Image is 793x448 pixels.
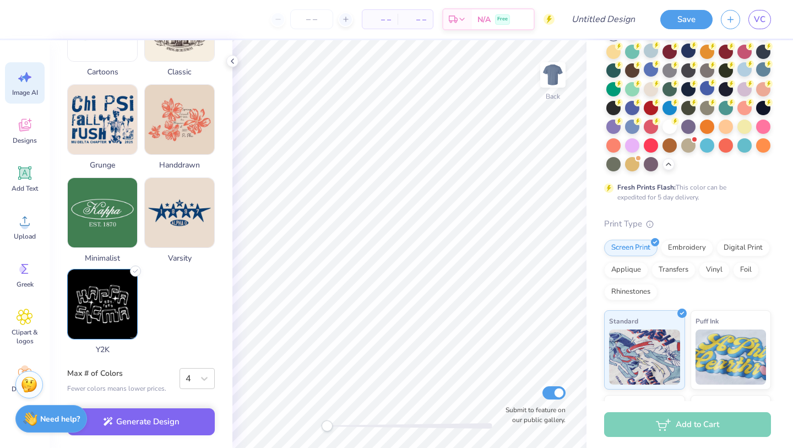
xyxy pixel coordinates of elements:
[699,262,730,278] div: Vinyl
[617,182,753,202] div: This color can be expedited for 5 day delivery.
[617,183,676,192] strong: Fresh Prints Flash:
[604,240,658,256] div: Screen Print
[13,136,37,145] span: Designs
[145,178,214,247] img: Varsity
[144,252,215,264] span: Varsity
[696,400,761,412] span: Metallic & Glitter Ink
[604,284,658,300] div: Rhinestones
[497,15,508,23] span: Free
[716,240,770,256] div: Digital Print
[17,280,34,289] span: Greek
[67,66,138,78] span: Cartoons
[67,344,138,355] span: Y2K
[40,414,80,424] strong: Need help?
[696,330,767,385] img: Puff Ink
[754,13,765,26] span: VC
[67,159,138,171] span: Grunge
[660,10,713,29] button: Save
[477,14,491,25] span: N/A
[68,85,137,154] img: Grunge
[604,262,648,278] div: Applique
[696,315,719,327] span: Puff Ink
[67,384,166,393] div: Fewer colors means lower prices.
[145,85,214,154] img: Handdrawn
[12,385,38,393] span: Decorate
[67,252,138,264] span: Minimalist
[609,400,636,412] span: Neon Ink
[144,159,215,171] span: Handdrawn
[748,10,771,29] a: VC
[609,315,638,327] span: Standard
[542,64,564,86] img: Back
[499,405,566,425] label: Submit to feature on our public gallery.
[609,330,680,385] img: Standard
[14,232,36,241] span: Upload
[563,8,644,30] input: Untitled Design
[67,408,215,435] button: Generate Design
[68,178,137,247] img: Minimalist
[604,218,771,230] div: Print Type
[12,88,38,97] span: Image AI
[546,91,560,101] div: Back
[186,372,193,385] div: 4
[651,262,696,278] div: Transfers
[290,9,333,29] input: – –
[12,184,38,193] span: Add Text
[68,269,137,339] img: Y2K
[144,66,215,78] span: Classic
[661,240,713,256] div: Embroidery
[404,14,426,25] span: – –
[733,262,759,278] div: Foil
[7,328,43,346] span: Clipart & logos
[369,14,391,25] span: – –
[67,368,166,379] label: Max # of Colors
[322,420,333,431] div: Accessibility label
